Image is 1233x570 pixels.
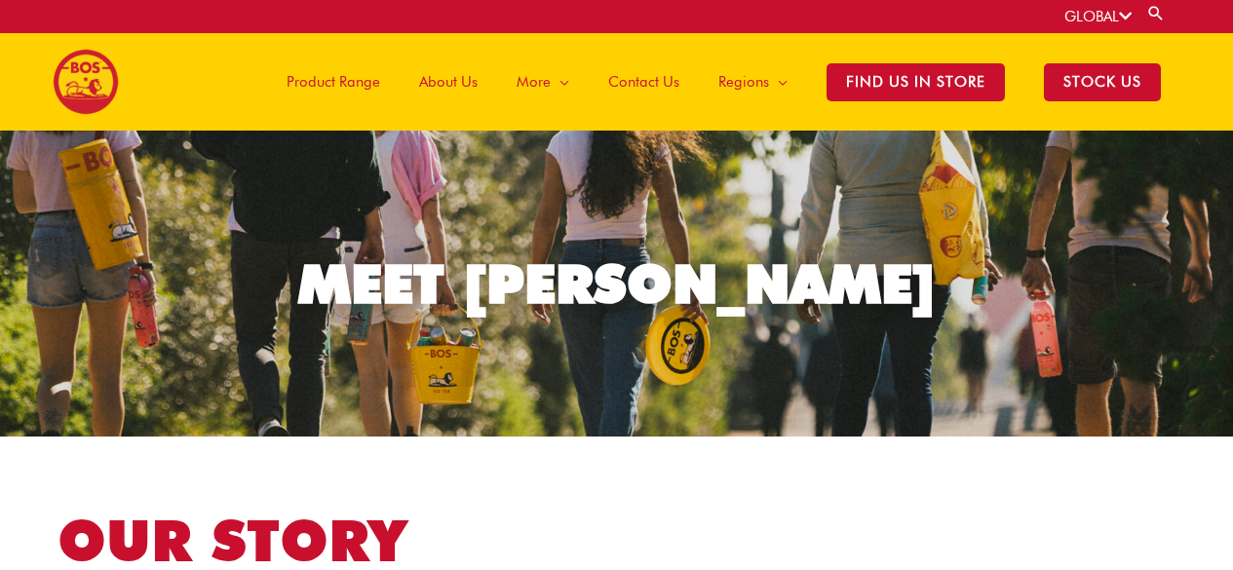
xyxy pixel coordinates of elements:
a: GLOBAL [1064,8,1132,25]
a: STOCK US [1024,33,1180,131]
span: STOCK US [1044,63,1161,101]
a: Search button [1146,4,1166,22]
span: Find Us in Store [827,63,1005,101]
img: BOS logo finals-200px [53,49,119,115]
span: Product Range [287,53,380,111]
a: Regions [699,33,807,131]
span: About Us [419,53,478,111]
a: Product Range [267,33,400,131]
a: Contact Us [589,33,699,131]
span: Regions [718,53,769,111]
span: Contact Us [608,53,679,111]
a: Find Us in Store [807,33,1024,131]
nav: Site Navigation [252,33,1180,131]
span: More [517,53,551,111]
a: More [497,33,589,131]
div: MEET [PERSON_NAME] [298,257,936,311]
a: About Us [400,33,497,131]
